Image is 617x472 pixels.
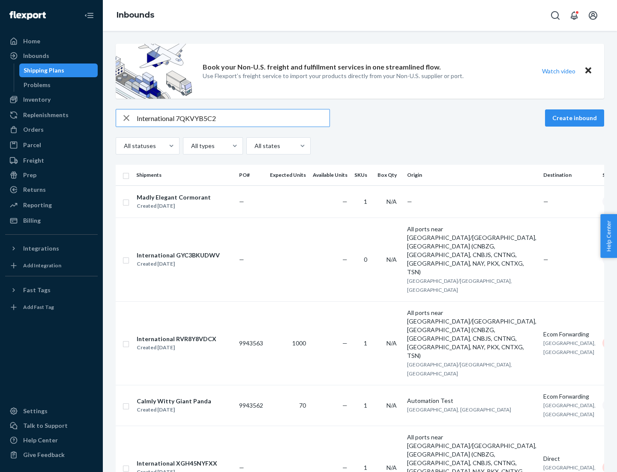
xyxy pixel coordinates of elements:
button: Help Center [600,214,617,258]
span: N/A [386,464,397,471]
div: Ecom Forwarding [543,330,596,339]
a: Talk to Support [5,419,98,433]
a: Reporting [5,198,98,212]
a: Freight [5,154,98,167]
span: — [239,256,244,263]
span: — [239,198,244,205]
span: 1 [364,339,367,347]
div: Reporting [23,201,52,209]
a: Help Center [5,433,98,447]
input: All statuses [123,142,124,150]
span: [GEOGRAPHIC_DATA], [GEOGRAPHIC_DATA] [543,402,596,418]
div: Created [DATE] [137,343,216,352]
div: Inbounds [23,51,49,60]
button: Open account menu [584,7,602,24]
input: Search inbounds by name, destination, msku... [137,109,329,127]
div: Settings [23,407,48,415]
div: Ecom Forwarding [543,392,596,401]
a: Inventory [5,93,98,106]
div: International XGH45NYFXX [137,459,217,468]
div: All ports near [GEOGRAPHIC_DATA]/[GEOGRAPHIC_DATA], [GEOGRAPHIC_DATA] (CNBZG, [GEOGRAPHIC_DATA], ... [407,225,536,276]
div: Freight [23,156,44,165]
div: Prep [23,171,36,179]
div: Madly Elegant Cormorant [137,193,211,202]
span: 1 [364,402,367,409]
a: Home [5,34,98,48]
div: Created [DATE] [137,260,220,268]
span: 1 [364,464,367,471]
button: Watch video [536,65,581,77]
div: Calmly Witty Giant Panda [137,397,211,405]
div: Problems [24,81,51,89]
a: Replenishments [5,108,98,122]
span: — [342,198,347,205]
div: Direct [543,454,596,463]
div: Inventory [23,95,51,104]
button: Give Feedback [5,448,98,462]
button: Open notifications [566,7,583,24]
div: Created [DATE] [137,405,211,414]
div: Billing [23,216,41,225]
a: Inbounds [5,49,98,63]
span: N/A [386,339,397,347]
th: Box Qty [374,165,404,185]
p: Use Flexport’s freight service to import your products directly from your Non-U.S. supplier or port. [203,72,464,80]
input: All types [190,142,191,150]
div: Fast Tags [23,286,51,294]
button: Open Search Box [547,7,564,24]
th: Expected Units [267,165,309,185]
a: Settings [5,404,98,418]
div: Add Integration [23,262,61,269]
span: N/A [386,256,397,263]
input: All states [254,142,255,150]
span: 1 [364,198,367,205]
a: Shipping Plans [19,64,98,77]
img: Flexport logo [9,11,46,20]
span: [GEOGRAPHIC_DATA], [GEOGRAPHIC_DATA] [407,406,511,413]
div: Help Center [23,436,58,445]
span: [GEOGRAPHIC_DATA]/[GEOGRAPHIC_DATA], [GEOGRAPHIC_DATA] [407,361,512,377]
td: 9943562 [236,385,267,426]
span: 0 [364,256,367,263]
div: International RVR8Y8VDCX [137,335,216,343]
td: 9943563 [236,301,267,385]
div: Add Fast Tag [23,303,54,311]
th: Available Units [309,165,351,185]
a: Billing [5,214,98,227]
button: Close [583,65,594,77]
div: Home [23,37,40,45]
div: International GYC3BKUDWV [137,251,220,260]
span: 70 [299,402,306,409]
div: Integrations [23,244,59,253]
div: Created [DATE] [137,202,211,210]
a: Add Fast Tag [5,300,98,314]
p: Book your Non-U.S. freight and fulfillment services in one streamlined flow. [203,62,441,72]
div: Give Feedback [23,451,65,459]
div: Replenishments [23,111,69,119]
th: Destination [540,165,599,185]
span: N/A [386,198,397,205]
span: 1000 [292,339,306,347]
a: Orders [5,123,98,136]
button: Integrations [5,242,98,255]
span: — [342,256,347,263]
button: Fast Tags [5,283,98,297]
div: All ports near [GEOGRAPHIC_DATA]/[GEOGRAPHIC_DATA], [GEOGRAPHIC_DATA] (CNBZG, [GEOGRAPHIC_DATA], ... [407,309,536,360]
span: — [342,402,347,409]
a: Problems [19,78,98,92]
div: Orders [23,125,44,134]
div: Parcel [23,141,41,149]
span: — [543,256,548,263]
span: [GEOGRAPHIC_DATA], [GEOGRAPHIC_DATA] [543,340,596,355]
span: — [342,464,347,471]
a: Add Integration [5,259,98,272]
span: [GEOGRAPHIC_DATA]/[GEOGRAPHIC_DATA], [GEOGRAPHIC_DATA] [407,278,512,293]
a: Returns [5,183,98,197]
div: Automation Test [407,396,536,405]
span: — [239,464,244,471]
button: Close Navigation [81,7,98,24]
th: Origin [404,165,540,185]
div: Shipping Plans [24,66,64,75]
th: SKUs [351,165,374,185]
